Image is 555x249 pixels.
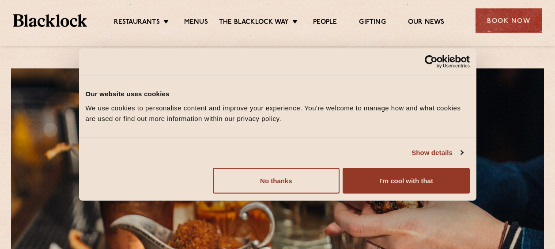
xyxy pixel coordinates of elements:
[86,102,470,124] div: We use cookies to personalise content and improve your experience. You're welcome to manage how a...
[476,8,542,33] div: Book Now
[408,18,445,28] a: Our News
[13,14,87,26] img: BL_Textured_Logo-footer-cropped.svg
[393,55,470,68] a: Usercentrics Cookiebot - opens in a new window
[86,89,470,99] div: Our website uses cookies
[412,147,463,158] a: Show details
[114,18,160,28] a: Restaurants
[184,18,208,28] a: Menus
[343,168,469,193] button: I'm cool with that
[359,18,385,28] a: Gifting
[213,168,340,193] button: No thanks
[313,18,337,28] a: People
[219,18,289,28] a: The Blacklock Way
